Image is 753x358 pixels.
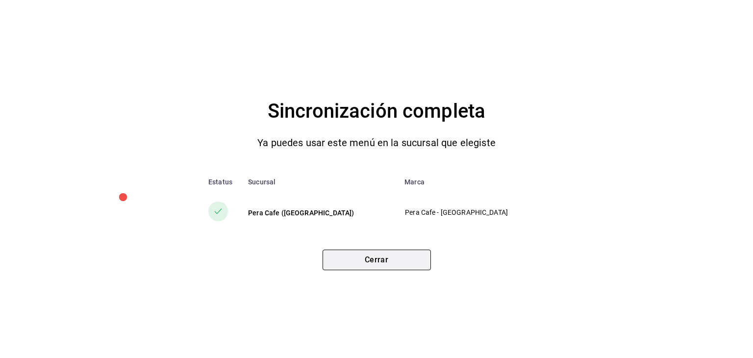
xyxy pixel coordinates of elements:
p: Ya puedes usar este menú en la sucursal que elegiste [257,135,496,151]
h4: Sincronización completa [268,96,485,127]
th: Sucursal [240,170,397,194]
th: Marca [397,170,560,194]
p: Pera Cafe - [GEOGRAPHIC_DATA] [405,207,544,218]
button: Cerrar [323,250,431,270]
th: Estatus [193,170,240,194]
div: Pera Cafe ([GEOGRAPHIC_DATA]) [248,208,389,218]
